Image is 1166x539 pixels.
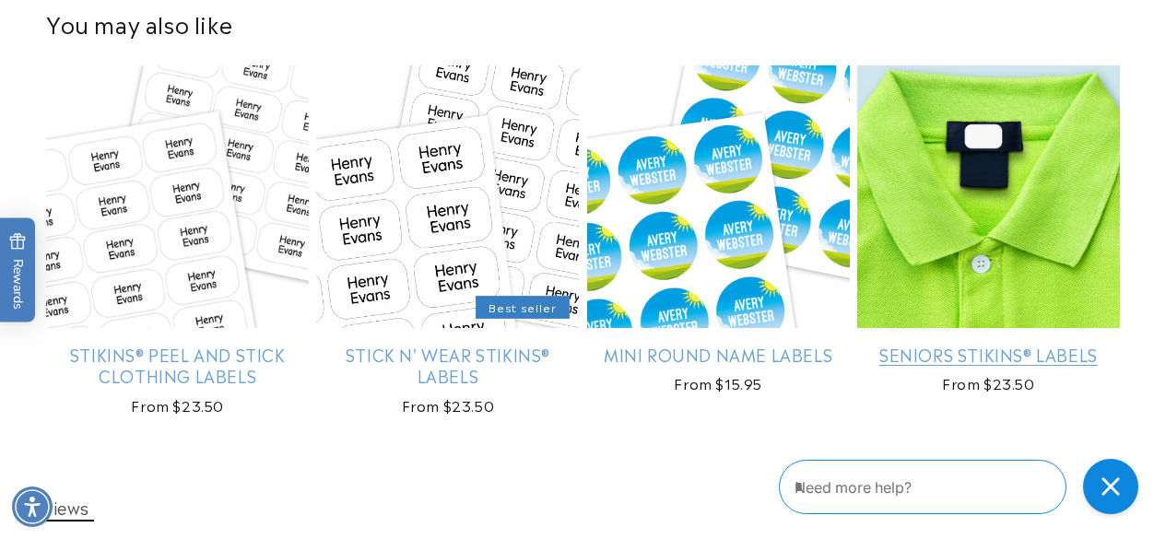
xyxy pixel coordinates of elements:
[12,486,53,527] div: Accessibility Menu
[46,344,309,387] a: Stikins® Peel and Stick Clothing Labels
[587,344,850,365] a: Mini Round Name Labels
[9,232,27,309] span: Rewards
[779,452,1148,521] iframe: Gorgias Floating Chat
[316,344,579,387] a: Stick N' Wear Stikins® Labels
[46,9,1120,38] h2: You may also like
[857,344,1120,365] a: Seniors Stikins® Labels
